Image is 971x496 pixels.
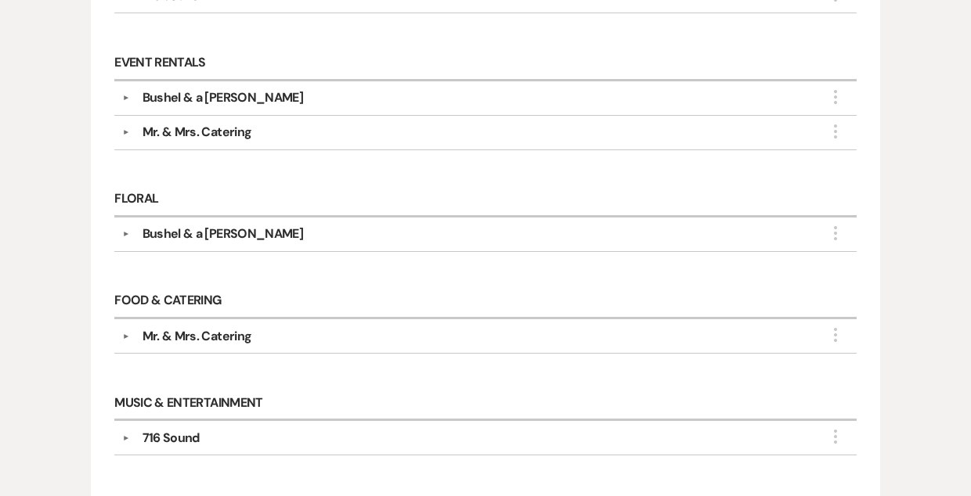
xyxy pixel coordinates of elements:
div: 716 Sound [143,429,200,447]
button: ▼ [117,332,135,340]
h6: Music & Entertainment [114,386,857,421]
button: ▼ [117,128,135,136]
h6: Food & Catering [114,285,857,319]
h6: Floral [114,183,857,217]
div: Mr. & Mrs. Catering [143,123,252,142]
button: ▼ [117,230,135,238]
div: Bushel & a [PERSON_NAME] [143,88,304,107]
div: Bushel & a [PERSON_NAME] [143,225,304,243]
div: Mr. & Mrs. Catering [143,327,252,346]
button: ▼ [117,94,135,102]
h6: Event Rentals [114,46,857,81]
button: ▼ [117,434,135,442]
